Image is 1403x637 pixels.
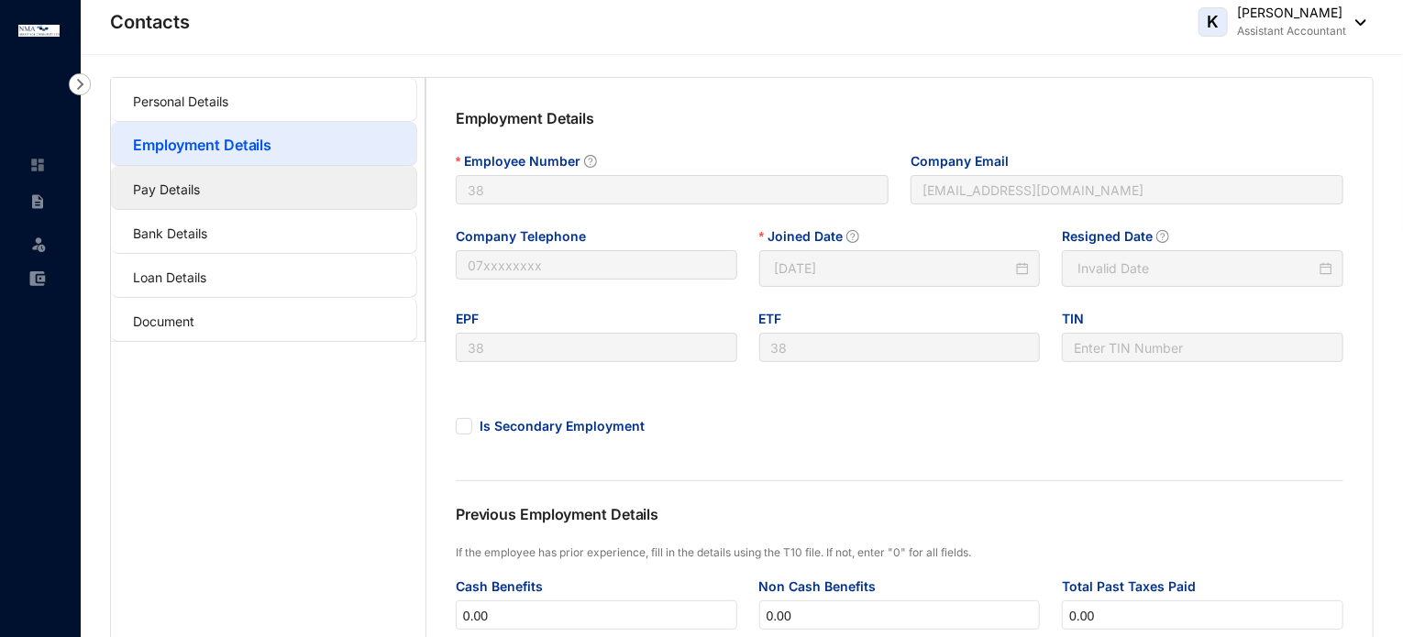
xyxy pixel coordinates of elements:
p: [PERSON_NAME] [1237,4,1346,22]
input: Non Cash Benefits [760,601,1040,631]
input: Total Past Taxes Paid [1063,601,1342,631]
a: Document [133,313,194,329]
label: Joined Date [759,226,872,247]
input: Resigned Date [1077,258,1316,279]
img: logo [18,25,60,37]
img: contract-unselected.99e2b2107c0a7dd48938.svg [29,193,46,210]
label: ETF [759,309,795,329]
input: ETF [759,333,1041,362]
img: dropdown-black.8e83cc76930a90b1a4fdb6d089b7bf3a.svg [1346,19,1366,26]
span: question-circle [846,230,859,243]
label: Cash Benefits [456,577,556,597]
p: If the employee has prior experience, fill in the details using the T10 file. If not, enter "0" f... [456,544,1343,562]
label: EPF [456,309,492,329]
span: question-circle [1156,230,1169,243]
label: Company Telephone [456,226,599,247]
label: Company Email [911,151,1022,171]
p: Assistant Accountant [1237,22,1346,40]
input: Company Email [911,175,1343,204]
input: TIN [1062,333,1343,362]
img: nav-icon-right.af6afadce00d159da59955279c43614e.svg [69,73,91,95]
label: Non Cash Benefits [759,577,889,597]
input: Employee Number [456,175,889,204]
a: Pay Details [133,181,200,197]
a: Employment Details [133,136,271,154]
input: Cash Benefits [457,601,736,631]
input: EPF [456,333,737,362]
p: Employment Details [456,107,900,151]
li: Home [15,147,59,183]
label: TIN [1062,309,1097,329]
label: Resigned Date [1062,226,1182,247]
a: Bank Details [133,225,207,241]
span: Is Secondary Employment [472,417,652,435]
label: Employee Number [456,151,610,171]
p: Contacts [110,9,190,35]
span: K [1208,14,1220,30]
label: Total Past Taxes Paid [1062,577,1209,597]
span: question-circle [584,155,597,168]
a: Personal Details [133,93,228,109]
img: leave-unselected.2934df6273408c3f84d9.svg [29,235,48,253]
img: home-unselected.a29eae3204392db15eaf.svg [29,157,46,173]
p: Previous Employment Details [456,503,900,544]
li: Contracts [15,183,59,220]
a: Loan Details [133,269,206,285]
img: expense-unselected.2edcf0507c847f3e9e96.svg [29,270,46,287]
li: Expenses [15,260,59,297]
input: Company Telephone [456,250,737,280]
input: Joined Date [775,258,1013,279]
